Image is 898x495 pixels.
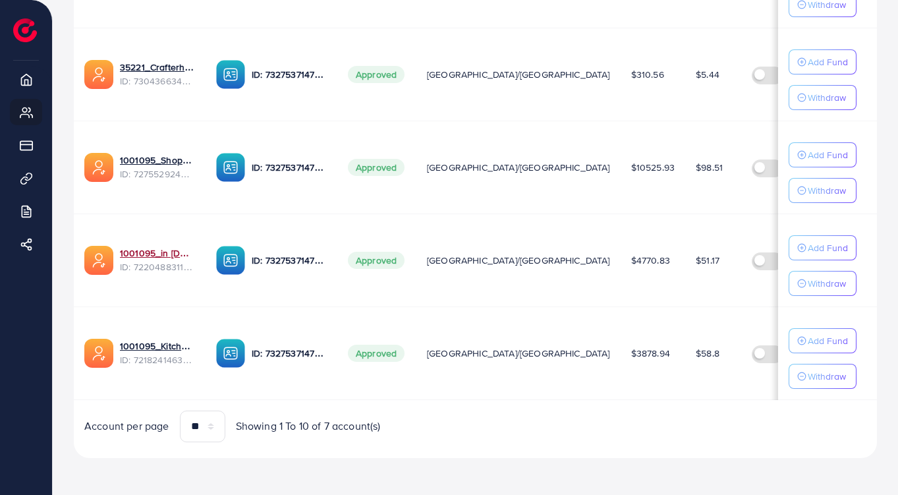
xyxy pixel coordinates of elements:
[789,49,856,74] button: Add Fund
[808,333,848,349] p: Add Fund
[842,436,888,485] iframe: Chat
[120,339,195,353] a: 1001095_Kitchenlyst_1680641549988
[120,247,195,274] div: <span class='underline'>1001095_in vogue.pk_1681150971525</span></br>7220488311670947841
[216,246,245,275] img: ic-ba-acc.ded83a64.svg
[348,66,405,83] span: Approved
[427,161,610,174] span: [GEOGRAPHIC_DATA]/[GEOGRAPHIC_DATA]
[427,347,610,360] span: [GEOGRAPHIC_DATA]/[GEOGRAPHIC_DATA]
[13,18,37,42] img: logo
[120,61,195,88] div: <span class='underline'>35221_Crafterhide ad_1700680330947</span></br>7304366343393296385
[631,347,670,360] span: $3878.94
[348,345,405,362] span: Approved
[789,142,856,167] button: Add Fund
[120,247,195,260] a: 1001095_in [DOMAIN_NAME]_1681150971525
[120,61,195,74] a: 35221_Crafterhide ad_1700680330947
[808,90,846,105] p: Withdraw
[252,252,327,268] p: ID: 7327537147282571265
[120,74,195,88] span: ID: 7304366343393296385
[120,260,195,274] span: ID: 7220488311670947841
[216,153,245,182] img: ic-ba-acc.ded83a64.svg
[427,68,610,81] span: [GEOGRAPHIC_DATA]/[GEOGRAPHIC_DATA]
[631,254,670,267] span: $4770.83
[348,252,405,269] span: Approved
[808,54,848,70] p: Add Fund
[808,183,846,198] p: Withdraw
[120,353,195,366] span: ID: 7218241463522476034
[808,147,848,163] p: Add Fund
[789,364,856,389] button: Withdraw
[808,276,846,291] p: Withdraw
[696,161,723,174] span: $98.51
[216,60,245,89] img: ic-ba-acc.ded83a64.svg
[808,240,848,256] p: Add Fund
[696,347,719,360] span: $58.8
[252,345,327,361] p: ID: 7327537147282571265
[252,67,327,82] p: ID: 7327537147282571265
[696,254,719,267] span: $51.17
[696,68,719,81] span: $5.44
[789,85,856,110] button: Withdraw
[216,339,245,368] img: ic-ba-acc.ded83a64.svg
[84,246,113,275] img: ic-ads-acc.e4c84228.svg
[120,339,195,366] div: <span class='underline'>1001095_Kitchenlyst_1680641549988</span></br>7218241463522476034
[789,328,856,353] button: Add Fund
[84,339,113,368] img: ic-ads-acc.e4c84228.svg
[348,159,405,176] span: Approved
[631,161,675,174] span: $10525.93
[120,167,195,181] span: ID: 7275529244510306305
[252,160,327,175] p: ID: 7327537147282571265
[789,178,856,203] button: Withdraw
[427,254,610,267] span: [GEOGRAPHIC_DATA]/[GEOGRAPHIC_DATA]
[236,419,381,434] span: Showing 1 To 10 of 7 account(s)
[789,271,856,296] button: Withdraw
[120,154,195,181] div: <span class='underline'>1001095_Shopping Center</span></br>7275529244510306305
[120,154,195,167] a: 1001095_Shopping Center
[631,68,664,81] span: $310.56
[84,419,169,434] span: Account per page
[789,235,856,260] button: Add Fund
[808,368,846,384] p: Withdraw
[84,153,113,182] img: ic-ads-acc.e4c84228.svg
[84,60,113,89] img: ic-ads-acc.e4c84228.svg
